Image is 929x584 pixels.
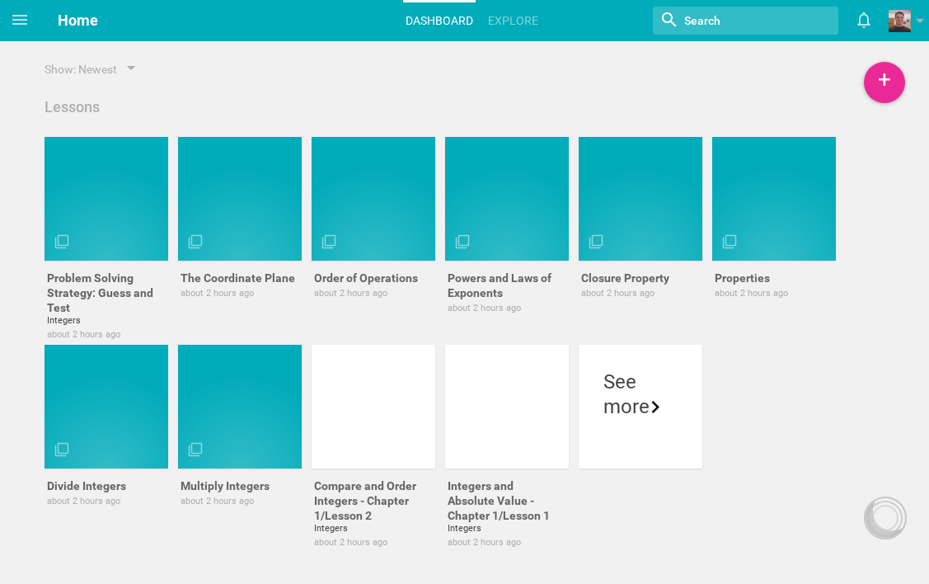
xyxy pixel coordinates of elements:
[178,345,302,543] a: Multiply Integersabout 2 hours ago
[589,221,712,249] div: Lesson
[181,288,299,299] div: 2025-10-08T13:04:24.145Z
[45,97,100,117] div: Lessons
[45,61,117,78] div: Show: Newest
[188,429,312,457] div: Lesson
[581,271,700,285] div: Closure Property
[448,285,566,300] div: Exponents
[715,271,833,285] div: Properties
[54,221,178,249] div: Lesson
[603,370,678,394] div: See
[603,394,678,419] div: more
[47,496,166,507] div: 2025-10-08T13:03:04.699Z
[47,315,166,327] div: Integers
[486,2,541,39] a: Explore
[47,271,166,285] div: Problem Solving
[47,285,166,315] div: Strategy: Guess and Test
[181,478,299,493] div: Multiply Integers
[314,478,433,493] div: Compare and Order
[448,478,566,493] div: Integers and
[448,303,566,314] div: 2025-10-08T13:03:52.661Z
[448,271,566,285] div: Powers and Laws of
[448,523,566,535] div: Integers
[178,137,302,335] a: The Coordinate Planeabout 2 hours ago
[312,345,435,543] a: Compare and OrderIntegers - Chapter 1/Lesson 2Integersabout 2 hours ago
[314,271,433,285] div: Order of Operations
[321,429,445,457] div: Lesson
[864,62,905,103] div: +
[712,137,836,335] a: Propertiesabout 2 hours ago
[314,523,433,535] div: Integers
[181,496,299,507] div: 2025-10-08T13:02:50.442Z
[455,221,579,249] div: Lesson
[581,288,700,299] div: 2025-10-08T13:03:30.069Z
[715,288,833,299] div: 2025-10-08T13:03:15.605Z
[314,537,433,549] div: 2025-10-08T13:02:36.843Z
[445,345,569,543] a: Integers andAbsolute Value - Chapter 1/Lesson 1Integersabout 2 hours ago
[45,137,168,335] a: Problem SolvingStrategy: Guess and TestIntegersabout 2 hours ago
[683,10,793,31] input: Search
[188,221,312,249] div: Lesson
[312,137,435,335] a: Order of Operationsabout 2 hours ago
[181,271,299,285] div: The Coordinate Plane
[314,493,433,523] div: Integers - Chapter 1/Lesson 2
[58,12,98,29] span: Home
[455,429,579,457] div: Lesson
[54,429,178,457] div: Lesson
[403,2,476,39] a: Dashboard
[445,137,569,335] a: Powers and Laws ofExponentsabout 2 hours ago
[579,137,702,335] a: Closure Propertyabout 2 hours ago
[448,537,566,549] div: 2025-10-08T13:02:20.732Z
[45,345,168,543] a: Divide Integersabout 2 hours ago
[314,288,433,299] div: 2025-10-08T13:04:07.179Z
[722,221,846,249] div: Lesson
[579,345,702,543] a: Seemore
[321,221,445,249] div: Lesson
[47,478,166,493] div: Divide Integers
[448,493,566,523] div: Absolute Value - Chapter 1/Lesson 1
[47,329,166,341] div: 2025-10-08T13:04:50.133Z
